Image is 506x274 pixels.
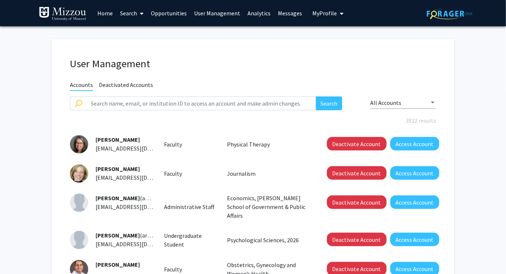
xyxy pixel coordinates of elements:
div: Undergraduate Student [159,231,222,249]
p: Physical Therapy [227,140,310,149]
span: [EMAIL_ADDRESS][DOMAIN_NAME] [96,203,185,210]
p: Economics, [PERSON_NAME] School of Government & Public Affairs [227,194,310,220]
button: Access Account [390,137,439,151]
a: User Management [190,0,244,26]
button: Deactivate Account [327,137,387,151]
div: Administrative Staff [159,202,222,211]
button: Deactivate Account [327,166,387,180]
a: Messages [274,0,306,26]
button: Access Account [390,166,439,180]
a: Opportunities [147,0,190,26]
img: University of Missouri Logo [39,7,86,21]
span: [PERSON_NAME] [96,136,140,143]
span: [EMAIL_ADDRESS][DOMAIN_NAME] [96,240,185,248]
a: Analytics [244,0,274,26]
button: Deactivate Account [327,233,387,246]
span: [EMAIL_ADDRESS][DOMAIN_NAME][US_STATE] [96,145,215,152]
span: All Accounts [370,99,401,106]
iframe: Chat [5,241,31,269]
img: Profile Picture [70,164,88,183]
a: Home [94,0,116,26]
span: [PERSON_NAME] [96,261,140,268]
span: Deactivated Accounts [99,81,153,90]
span: (araxht) [96,232,160,239]
span: Accounts [70,81,93,91]
img: ForagerOne Logo [427,8,473,19]
input: Search name, email, or institution ID to access an account and make admin changes. [86,96,316,110]
span: [PERSON_NAME] [96,232,140,239]
button: Access Account [390,233,439,246]
h1: User Management [70,57,436,70]
div: Faculty [159,265,222,274]
button: Deactivate Account [327,195,387,209]
span: (abbottkm) [96,194,170,202]
button: Access Account [390,195,439,209]
a: Search [116,0,147,26]
button: Search [316,96,342,110]
span: [PERSON_NAME] [96,194,140,202]
div: 3922 results [64,116,442,125]
p: Journalism [227,169,310,178]
img: Profile Picture [70,194,88,212]
img: Profile Picture [70,135,88,153]
span: [PERSON_NAME] [96,165,140,172]
p: Psychological Sciences, 2026 [227,236,310,244]
img: Profile Picture [70,231,88,249]
div: Faculty [159,140,222,149]
span: My Profile [312,9,337,17]
div: Faculty [159,169,222,178]
span: [EMAIL_ADDRESS][DOMAIN_NAME] [96,174,185,181]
